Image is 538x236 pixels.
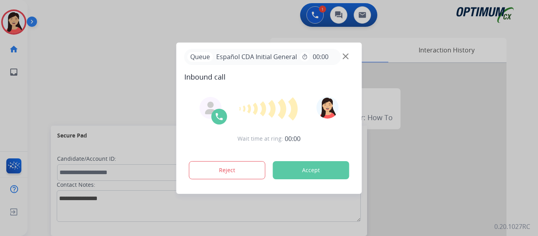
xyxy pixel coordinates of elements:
span: Wait time at ring: [237,135,283,143]
span: 00:00 [285,134,301,143]
span: Español CDA Initial General [213,52,300,61]
img: close-button [343,53,349,59]
img: avatar [316,97,338,119]
mat-icon: timer [302,54,308,60]
img: agent-avatar [204,102,217,114]
button: Reject [189,161,265,179]
span: Inbound call [184,71,354,82]
span: 00:00 [313,52,328,61]
img: call-icon [215,112,224,121]
p: 0.20.1027RC [494,222,530,231]
p: Queue [187,52,213,62]
button: Accept [273,161,349,179]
